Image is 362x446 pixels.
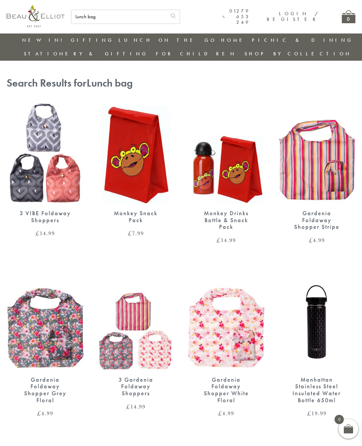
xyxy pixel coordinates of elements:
bdi: 14.99 [126,403,146,411]
a: For Children [156,50,236,57]
div: Gardenia Foldaway Shopper Grey Floral [18,376,72,404]
a: Monkey Snack pack & Bottle Monkey Drinks Bottle & Snack Pack £14.99 [188,103,265,243]
a: Stationery & Gifting [24,50,148,57]
a: Shop by collection [245,50,351,57]
bdi: 7.99 [128,229,144,237]
div: 3 Gardenia Foldaway Shoppers [109,376,163,397]
a: Gardenia Foldaway Shopper Grey Floral Gardenia Foldaway Shopper Grey Floral £4.99 [7,270,84,416]
span: £ [128,229,132,237]
span: 0 [335,415,344,424]
img: VIBE shoppers [7,103,84,203]
div: Gardenia Foldaway Shopper White Floral [199,376,253,404]
img: Gardenia Shoppers set of 3 [97,270,175,369]
img: Gardenia Foldaway Shopper Grey Floral [7,270,84,369]
img: Gardenia Foldaway Shopper Stripe shopping bag by Beau and elliot [278,103,356,203]
a: 0 [342,10,355,23]
span: £ [218,409,222,417]
span: £ [37,409,41,417]
img: Monkey Snack pack & Bottle [188,103,265,203]
div: Monkey Drinks Bottle & Snack Pack [199,210,253,230]
a: Gifting [71,37,114,43]
a: Manhattan Stainless Steel Insulated Water Bottle 650ml Manhattan Stainless Steel Insulated Water ... [278,270,356,416]
span: £ [126,403,130,411]
span: £ [35,229,40,237]
bdi: 4.99 [309,236,325,244]
bdi: 14.99 [216,236,236,244]
span: £ [307,409,311,417]
a: Picnic & Dining [252,37,353,43]
h1: Search Results for [7,77,355,90]
span: Lunch bag [87,76,133,90]
div: Monkey Snack Pack [109,210,163,223]
span: £ [216,236,221,244]
img: logo [7,5,65,27]
a: Gardenia White Floral Shopper Gardenia Foldaway Shopper White Floral £4.99 [188,270,265,416]
a: Monkey Snack Pack Monkey Snack Pack £7.99 [97,103,175,236]
a: Gardenia Foldaway Shopper Stripe shopping bag by Beau and elliot Gardenia Foldaway Shopper Stripe... [278,103,356,243]
a: Home [221,37,248,43]
span: £ [309,236,313,244]
img: Monkey Snack Pack [97,103,175,203]
img: Manhattan Stainless Steel Insulated Water Bottle 650ml [278,270,356,369]
img: Gardenia White Floral Shopper [188,270,265,369]
a: Lunch On The Go [118,37,216,43]
bdi: 19.99 [307,409,327,417]
a: Login / Register [267,10,319,23]
div: Manhattan Stainless Steel Insulated Water Bottle 650ml [290,376,344,404]
a: Gardenia Shoppers set of 3 3 Gardenia Foldaway Shoppers £14.99 [97,270,175,410]
a: VIBE shoppers 3 VIBE Foldaway Shoppers £14.99 [7,103,84,236]
div: Gardenia Foldaway Shopper Stripe [290,210,344,230]
a: New in! [22,37,67,43]
bdi: 4.99 [218,409,234,417]
bdi: 4.99 [37,409,53,417]
a: 01279 653 249 [223,8,250,26]
bdi: 14.99 [35,229,55,237]
div: 3 VIBE Foldaway Shoppers [18,210,72,223]
input: SEARCH [71,10,166,24]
